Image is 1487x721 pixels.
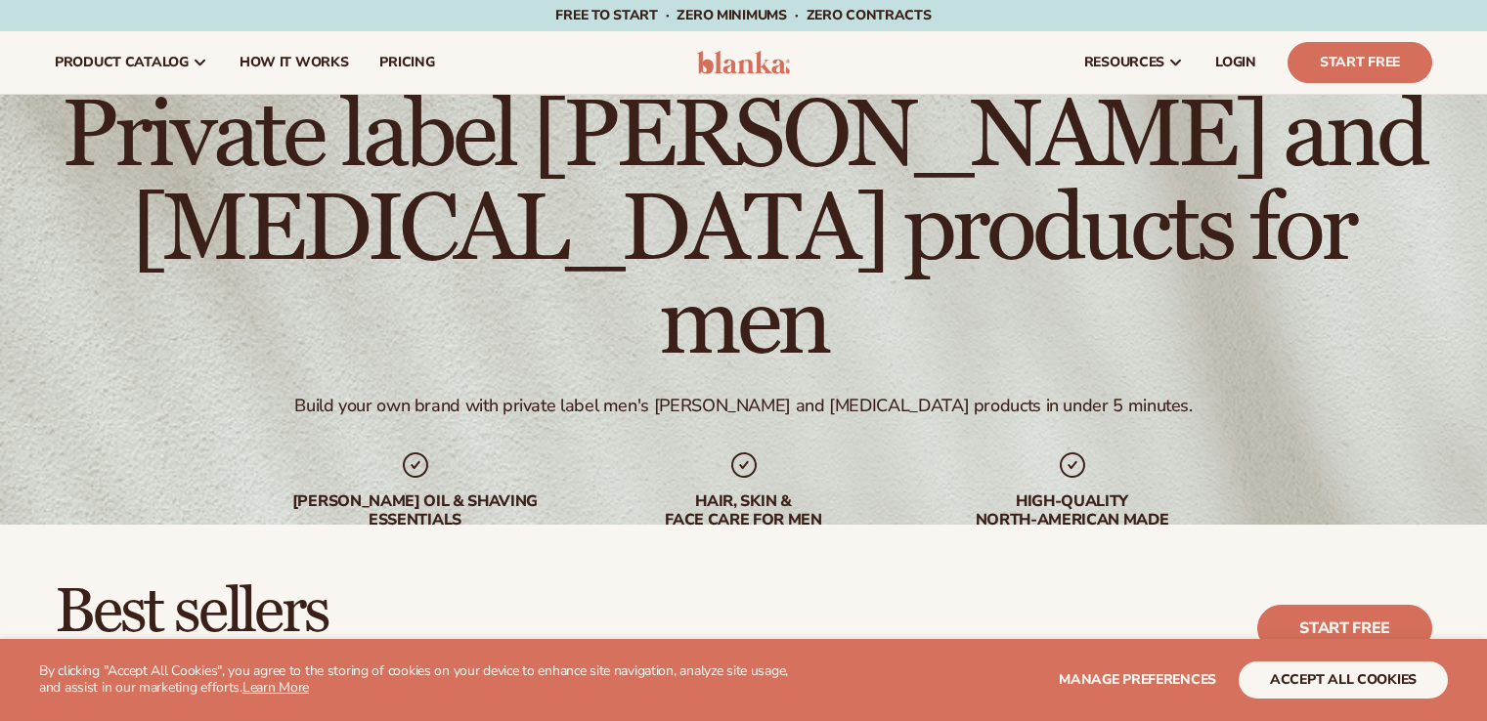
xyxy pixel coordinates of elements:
a: resources [1069,31,1200,94]
span: Manage preferences [1059,670,1216,689]
button: accept all cookies [1239,661,1448,699]
div: hair, skin & face care for men [619,492,869,530]
a: product catalog [39,31,224,94]
div: Build your own brand with private label men's [PERSON_NAME] and [MEDICAL_DATA] products in under ... [294,395,1192,417]
span: resources [1084,55,1164,70]
span: LOGIN [1215,55,1256,70]
h1: Private label [PERSON_NAME] and [MEDICAL_DATA] products for men [55,90,1432,371]
a: pricing [364,31,450,94]
button: Manage preferences [1059,661,1216,699]
h2: Best sellers [55,579,821,645]
span: product catalog [55,55,189,70]
a: LOGIN [1200,31,1272,94]
div: High-quality North-american made [947,492,1198,530]
span: How It Works [240,55,349,70]
div: [PERSON_NAME] oil & shaving essentials [290,492,541,530]
a: How It Works [224,31,365,94]
p: By clicking "Accept All Cookies", you agree to the storing of cookies on your device to enhance s... [39,663,810,697]
a: Learn More [242,678,309,697]
span: pricing [379,55,434,70]
a: Start free [1257,605,1432,652]
a: Start Free [1288,42,1432,83]
img: logo [697,51,790,74]
span: Free to start · ZERO minimums · ZERO contracts [555,6,931,24]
